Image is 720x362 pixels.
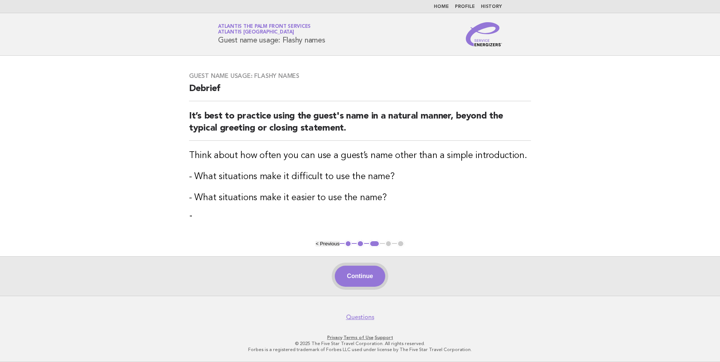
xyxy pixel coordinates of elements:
a: History [481,5,502,9]
a: Privacy [327,335,342,340]
a: Questions [346,313,374,321]
p: · · [130,335,590,341]
button: 3 [369,240,380,248]
button: Continue [335,266,385,287]
button: 1 [345,240,352,248]
h2: It’s best to practice using the guest's name in a natural manner, beyond the typical greeting or ... [189,110,531,141]
span: Atlantis [GEOGRAPHIC_DATA] [218,30,294,35]
a: Profile [455,5,475,9]
h1: Guest name usage: Flashy names [218,24,325,44]
button: < Previous [316,241,339,246]
h3: Think about how often you can use a guest’s name other than a simple introduction. [189,150,531,162]
p: " [189,213,531,224]
img: Service Energizers [466,22,502,46]
p: © 2025 The Five Star Travel Corporation. All rights reserved. [130,341,590,347]
a: Terms of Use [343,335,374,340]
h2: Debrief [189,83,531,101]
a: Support [375,335,393,340]
a: Home [434,5,449,9]
p: Forbes is a registered trademark of Forbes LLC used under license by The Five Star Travel Corpora... [130,347,590,353]
button: 2 [357,240,364,248]
h3: - What situations make it easier to use the name? [189,192,531,204]
h3: - What situations make it difficult to use the name? [189,171,531,183]
a: Atlantis The Palm Front ServicesAtlantis [GEOGRAPHIC_DATA] [218,24,311,35]
h3: Guest name usage: Flashy names [189,72,531,80]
